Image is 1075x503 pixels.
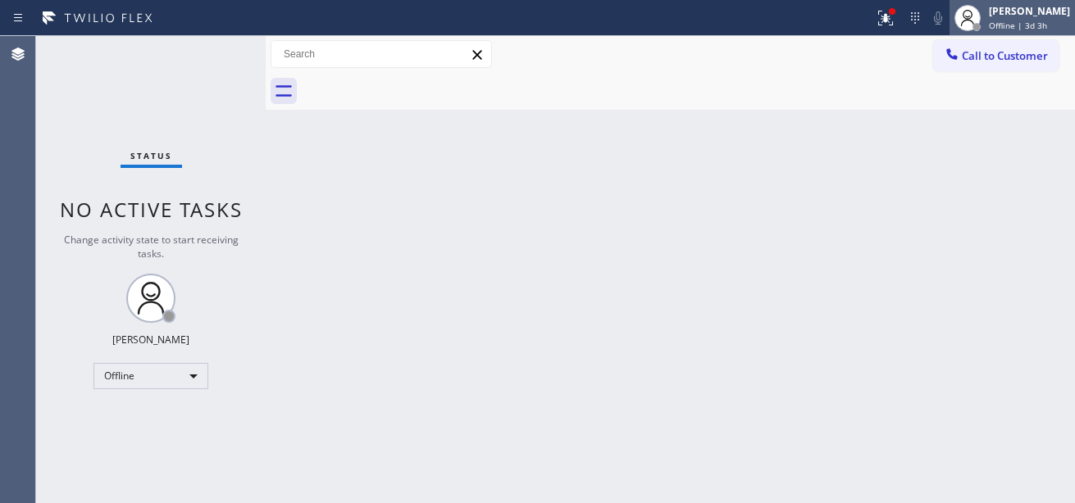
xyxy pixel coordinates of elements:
[64,233,239,261] span: Change activity state to start receiving tasks.
[271,41,491,67] input: Search
[962,48,1048,63] span: Call to Customer
[989,20,1047,31] span: Offline | 3d 3h
[989,4,1070,18] div: [PERSON_NAME]
[93,363,208,389] div: Offline
[933,40,1059,71] button: Call to Customer
[130,150,172,161] span: Status
[112,333,189,347] div: [PERSON_NAME]
[927,7,950,29] button: Mute
[60,196,243,223] span: No active tasks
